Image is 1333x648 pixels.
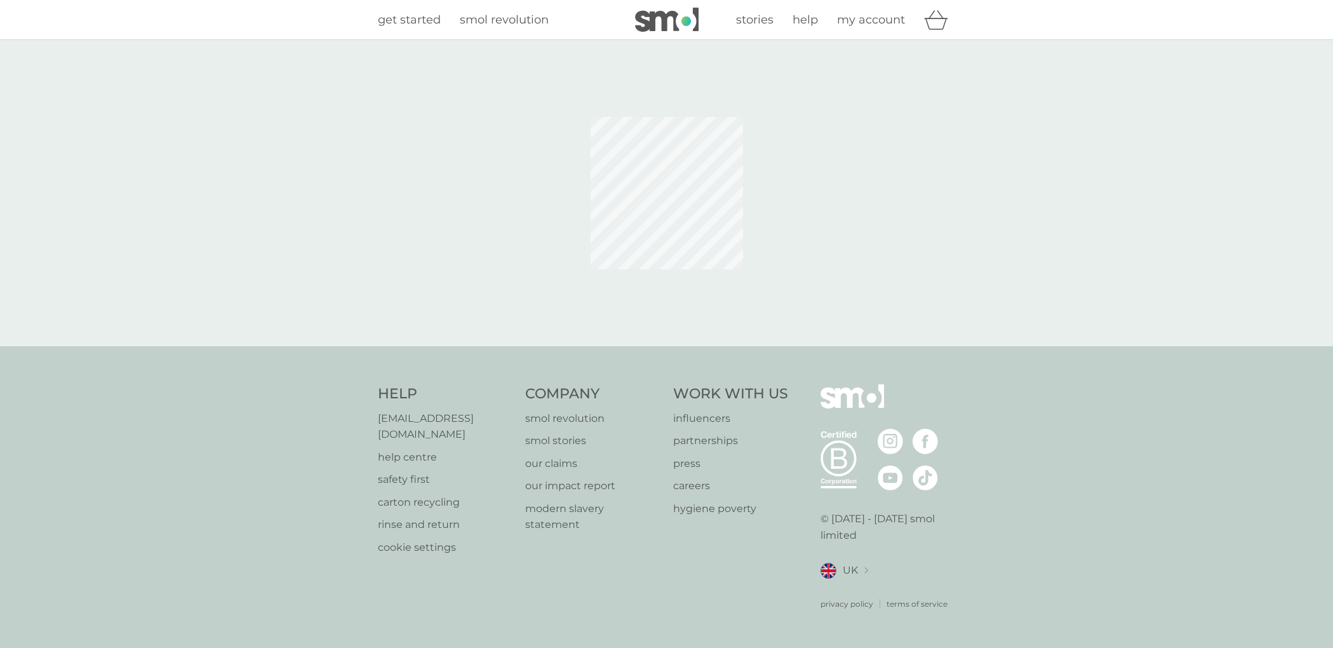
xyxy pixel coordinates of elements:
[913,465,938,490] img: visit the smol Tiktok page
[460,11,549,29] a: smol revolution
[673,478,788,494] a: careers
[673,433,788,449] a: partnerships
[878,465,903,490] img: visit the smol Youtube page
[837,13,905,27] span: my account
[793,11,818,29] a: help
[878,429,903,454] img: visit the smol Instagram page
[913,429,938,454] img: visit the smol Facebook page
[673,410,788,427] a: influencers
[378,11,441,29] a: get started
[673,501,788,517] a: hygiene poverty
[887,598,948,610] a: terms of service
[821,563,836,579] img: UK flag
[821,598,873,610] a: privacy policy
[864,567,868,574] img: select a new location
[525,433,660,449] a: smol stories
[378,384,513,404] h4: Help
[924,7,956,32] div: basket
[378,516,513,533] a: rinse and return
[821,384,884,428] img: smol
[673,384,788,404] h4: Work With Us
[525,384,660,404] h4: Company
[525,456,660,472] a: our claims
[635,8,699,32] img: smol
[525,501,660,533] a: modern slavery statement
[460,13,549,27] span: smol revolution
[378,471,513,488] a: safety first
[378,494,513,511] a: carton recycling
[843,562,858,579] span: UK
[793,13,818,27] span: help
[837,11,905,29] a: my account
[736,11,774,29] a: stories
[378,410,513,443] a: [EMAIL_ADDRESS][DOMAIN_NAME]
[736,13,774,27] span: stories
[525,478,660,494] a: our impact report
[378,449,513,466] a: help centre
[525,410,660,427] a: smol revolution
[378,13,441,27] span: get started
[378,539,513,556] a: cookie settings
[821,511,956,543] p: © [DATE] - [DATE] smol limited
[673,456,788,472] a: press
